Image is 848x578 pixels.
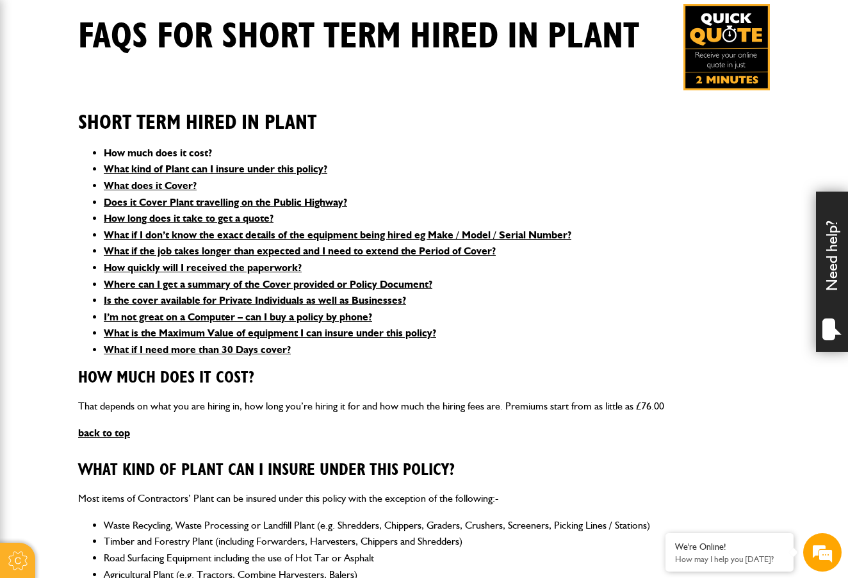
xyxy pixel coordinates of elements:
[78,91,770,135] h2: Short Term Hired In Plant
[22,71,54,89] img: d_20077148190_company_1631870298795_20077148190
[683,4,770,90] a: Get your insurance quote in just 2-minutes
[104,212,273,224] a: How long does it take to get a quote?
[104,343,291,356] a: What if I need more than 30 Days cover?
[67,72,215,88] div: Chat with us now
[104,245,496,257] a: What if the job takes longer than expected and I need to extend the Period of Cover?
[78,427,130,439] a: back to top
[104,261,302,274] a: How quickly will I received the paperwork?
[17,119,234,147] input: Enter your last name
[104,294,406,306] a: Is the cover available for Private Individuals as well as Businesses?
[78,461,770,481] h3: What kind of Plant can I insure under this policy?
[17,194,234,222] input: Enter your phone number
[104,550,770,566] li: Road Surfacing Equipment including the use of Hot Tar or Asphalt
[104,311,372,323] a: I’m not great on a Computer – can I buy a policy by phone?
[17,156,234,185] input: Enter your email address
[675,554,784,564] p: How may I help you today?
[78,15,639,58] h1: FAQS for Short Term Hired In Plant
[104,147,212,159] a: How much does it cost?
[174,395,232,412] em: Start Chat
[816,192,848,352] div: Need help?
[104,517,770,534] li: Waste Recycling, Waste Processing or Landfill Plant (e.g. Shredders, Chippers, Graders, Crushers,...
[104,278,432,290] a: Where can I get a summary of the Cover provided or Policy Document?
[17,232,234,384] textarea: Type your message and hit 'Enter'
[104,179,197,192] a: What does it Cover?
[104,163,327,175] a: What kind of Plant can I insure under this policy?
[210,6,241,37] div: Minimize live chat window
[104,229,571,241] a: What if I don’t know the exact details of the equipment being hired eg Make / Model / Serial Number?
[104,196,347,208] a: Does it Cover Plant travelling on the Public Highway?
[78,368,770,388] h3: How much does it cost?
[78,398,770,415] p: That depends on what you are hiring in, how long you’re hiring it for and how much the hiring fee...
[104,327,436,339] a: What is the Maximum Value of equipment I can insure under this policy?
[683,4,770,90] img: Quick Quote
[78,490,770,507] p: Most items of Contractors’ Plant can be insured under this policy with the exception of the follo...
[104,533,770,550] li: Timber and Forestry Plant (including Forwarders, Harvesters, Chippers and Shredders)
[675,541,784,552] div: We're Online!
